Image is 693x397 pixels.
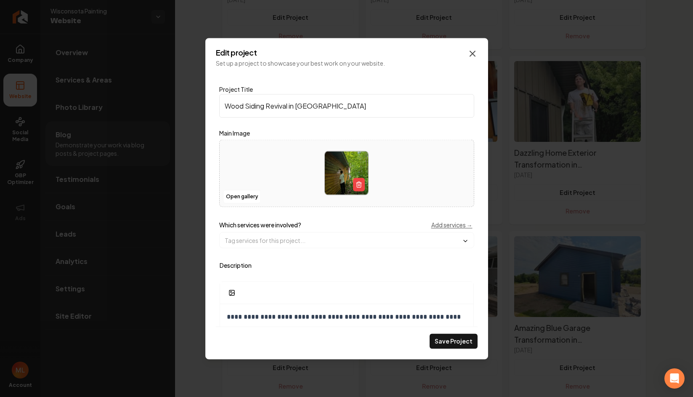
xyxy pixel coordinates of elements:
label: Main Image [219,128,474,138]
button: Save Project [430,333,478,349]
input: Project Title [219,94,474,117]
h2: Edit project [216,48,478,56]
button: Add Image [223,285,240,300]
button: Open gallery [223,189,261,203]
label: Which services were involved? [219,221,301,227]
label: Description [220,262,474,268]
label: Project Title [219,85,253,93]
img: image [325,152,368,195]
a: Add services → [431,220,473,229]
p: Set up a project to showcase your best work on your website. [216,59,478,67]
input: Tag services for this project... [220,232,474,248]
